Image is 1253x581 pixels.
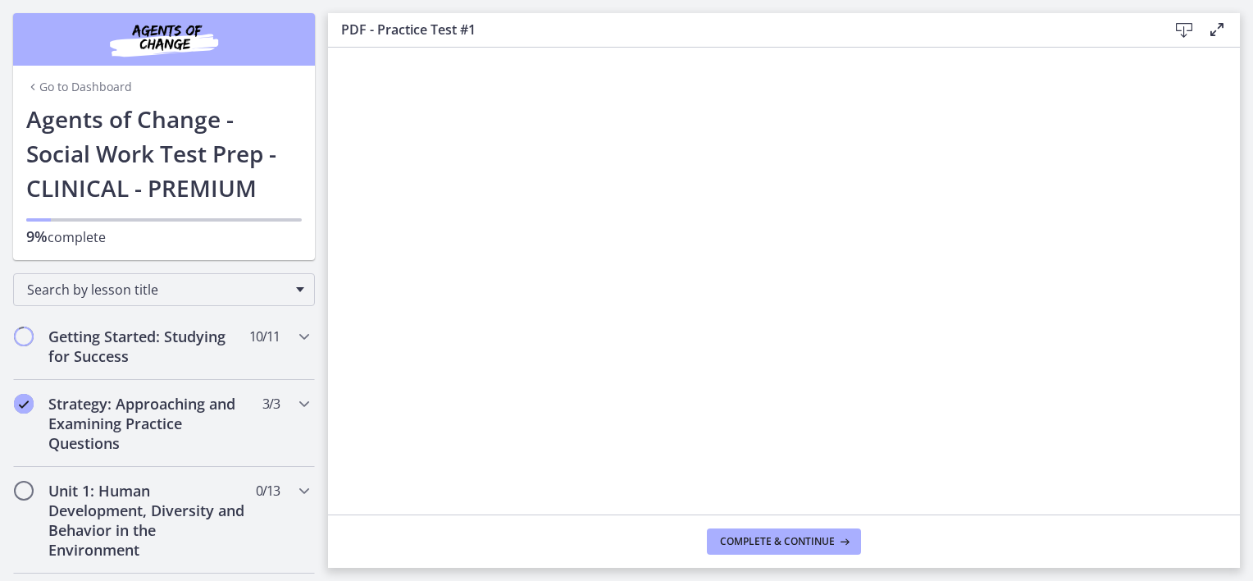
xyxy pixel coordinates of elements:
p: complete [26,226,302,247]
i: Completed [14,394,34,414]
span: Complete & continue [720,535,835,548]
span: 10 / 11 [249,327,280,346]
img: Agents of Change Social Work Test Prep [66,20,262,59]
h3: PDF - Practice Test #1 [341,20,1141,39]
button: Complete & continue [707,528,861,555]
span: Search by lesson title [27,281,288,299]
span: 9% [26,226,48,246]
h2: Strategy: Approaching and Examining Practice Questions [48,394,248,453]
div: Search by lesson title [13,273,315,306]
span: 3 / 3 [262,394,280,414]
a: Go to Dashboard [26,79,132,95]
span: 0 / 13 [256,481,280,501]
h1: Agents of Change - Social Work Test Prep - CLINICAL - PREMIUM [26,102,302,205]
h2: Unit 1: Human Development, Diversity and Behavior in the Environment [48,481,248,560]
h2: Getting Started: Studying for Success [48,327,248,366]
